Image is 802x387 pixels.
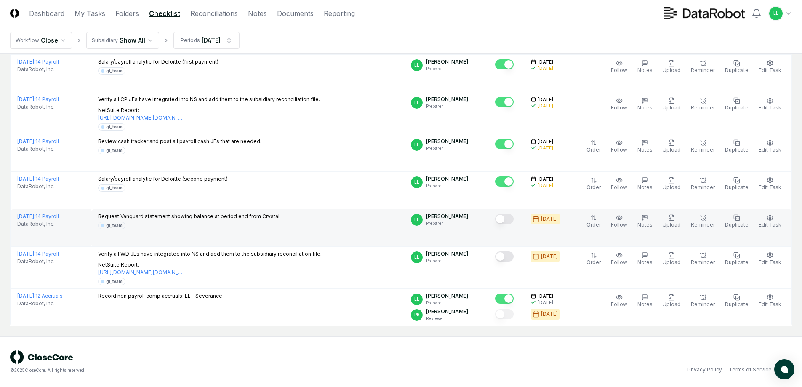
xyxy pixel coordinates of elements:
span: Reminder [691,222,715,228]
a: Documents [277,8,314,19]
button: Mark complete [495,251,514,262]
span: LL [414,254,419,260]
span: DataRobot, Inc. [17,66,55,73]
div: gl_team [106,222,123,229]
p: Record non payroll comp accruals: ELT Severance [98,292,222,300]
p: Review cash tracker and post all payroll cash JEs that are needed. [98,138,261,145]
span: [DATE] : [17,213,35,219]
button: Upload [661,96,682,113]
button: Upload [661,292,682,310]
button: Upload [661,213,682,230]
span: Reminder [691,67,715,73]
button: Reminder [689,138,717,155]
span: Reminder [691,184,715,190]
p: Verify all CP JEs have integrated into NS and add them to the subsidiary reconciliation file. [98,96,320,103]
span: [DATE] : [17,293,35,299]
button: Upload [661,175,682,193]
button: Duplicate [723,250,750,268]
p: Verify all WD JEs have integrated into NS and add them to the subsidiary reconciliation file. [98,250,322,258]
img: logo [10,350,73,364]
button: Follow [609,175,629,193]
span: Duplicate [725,222,749,228]
button: Follow [609,213,629,230]
a: [URL][DOMAIN_NAME][DOMAIN_NAME] [98,269,182,276]
span: DataRobot, Inc. [17,220,55,228]
span: Upload [663,147,681,153]
span: LL [414,141,419,148]
span: Notes [637,67,653,73]
div: Subsidiary [92,37,118,44]
span: Upload [663,259,681,265]
button: Edit Task [757,58,783,76]
a: Notes [248,8,267,19]
span: [DATE] [538,139,553,145]
span: DataRobot, Inc. [17,103,55,111]
div: [DATE] [541,215,558,223]
button: Mark complete [495,139,514,149]
button: Duplicate [723,138,750,155]
span: [DATE] [538,176,553,182]
button: atlas-launcher [774,359,794,379]
div: [DATE] [202,36,221,45]
span: Upload [663,104,681,111]
div: [DATE] [538,299,553,306]
p: [PERSON_NAME] [426,292,468,300]
button: Edit Task [757,292,783,310]
a: Checklist [149,8,180,19]
div: gl_team [106,185,123,191]
a: Terms of Service [729,366,772,374]
nav: breadcrumb [10,32,240,49]
span: Order [586,184,601,190]
p: NetSuite Report: [98,107,320,122]
p: [PERSON_NAME] [426,96,468,103]
a: Privacy Policy [687,366,722,374]
p: [PERSON_NAME] [426,175,468,183]
button: Edit Task [757,175,783,193]
span: Duplicate [725,67,749,73]
button: Order [585,213,602,230]
div: [DATE] [538,65,553,72]
span: [DATE] : [17,138,35,144]
button: Notes [636,58,654,76]
span: [DATE] : [17,96,35,102]
span: [DATE] : [17,59,35,65]
button: Mark complete [495,294,514,304]
span: Duplicate [725,104,749,111]
img: Logo [10,9,19,18]
span: Follow [611,104,627,111]
span: Follow [611,301,627,307]
span: Notes [637,259,653,265]
button: Periods[DATE] [173,32,240,49]
a: [DATE]:14 Payroll [17,251,59,257]
a: [DATE]:12 Accruals [17,293,63,299]
button: Follow [609,138,629,155]
a: Folders [115,8,139,19]
button: Upload [661,250,682,268]
button: Order [585,250,602,268]
button: Order [585,138,602,155]
a: [DATE]:14 Payroll [17,176,59,182]
span: Duplicate [725,184,749,190]
p: Preparer [426,258,468,264]
span: DataRobot, Inc. [17,145,55,153]
button: Mark complete [495,97,514,107]
a: Reporting [324,8,355,19]
button: Duplicate [723,96,750,113]
div: © 2025 CloseCore. All rights reserved. [10,367,401,374]
p: Preparer [426,220,468,227]
span: Edit Task [759,259,781,265]
p: Reviewer [426,315,468,322]
span: Duplicate [725,147,749,153]
button: Reminder [689,175,717,193]
button: Reminder [689,96,717,113]
span: Reminder [691,259,715,265]
button: Duplicate [723,292,750,310]
div: Workflow [16,37,39,44]
span: Edit Task [759,301,781,307]
span: [DATE] : [17,176,35,182]
span: Follow [611,222,627,228]
button: Reminder [689,213,717,230]
div: gl_team [106,278,123,285]
p: [PERSON_NAME] [426,213,468,220]
span: [DATE] : [17,251,35,257]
